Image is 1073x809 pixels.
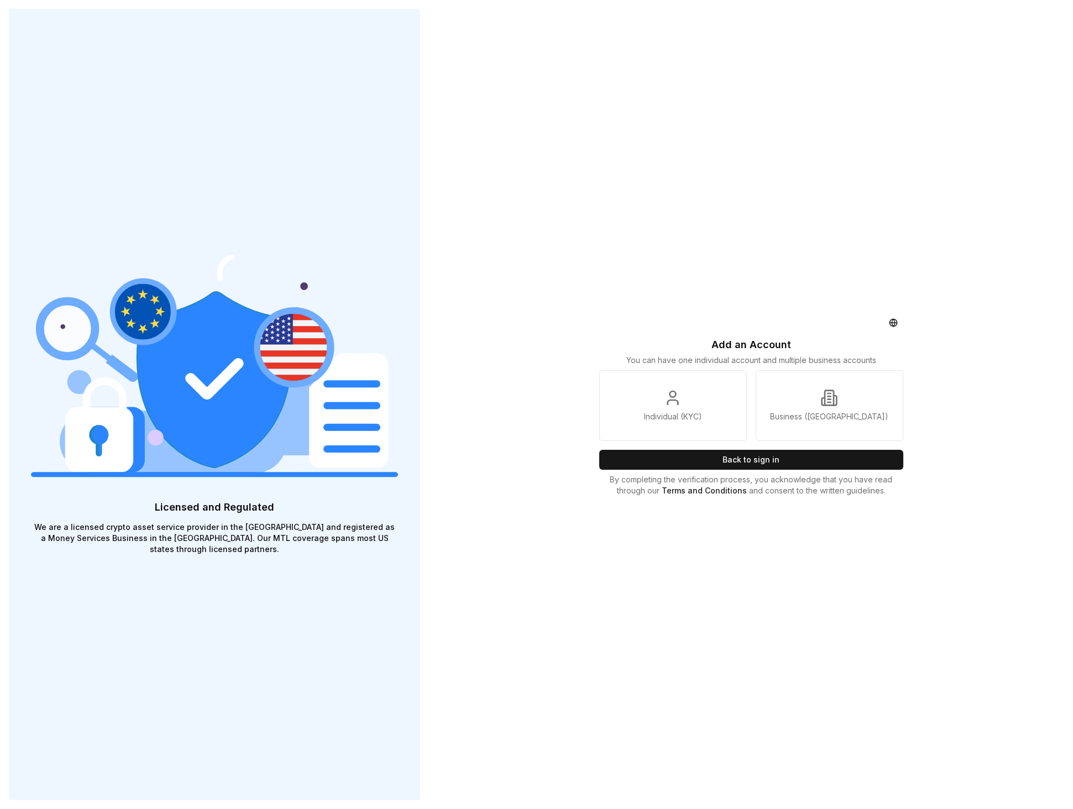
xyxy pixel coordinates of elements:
a: Terms and Conditions [662,486,749,495]
p: Business ([GEOGRAPHIC_DATA]) [770,411,888,422]
p: Add an Account [711,337,791,353]
p: Individual (KYC) [644,411,702,422]
p: We are a licensed crypto asset service provider in the [GEOGRAPHIC_DATA] and registered as a Mone... [31,522,398,555]
a: Business ([GEOGRAPHIC_DATA]) [756,370,903,441]
a: Individual (KYC) [599,370,747,441]
p: You can have one individual account and multiple business accounts [626,355,876,366]
button: Back to sign in [599,450,903,470]
p: Licensed and Regulated [31,500,398,515]
p: By completing the verification process, you acknowledge that you have read through our and consen... [599,474,903,496]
